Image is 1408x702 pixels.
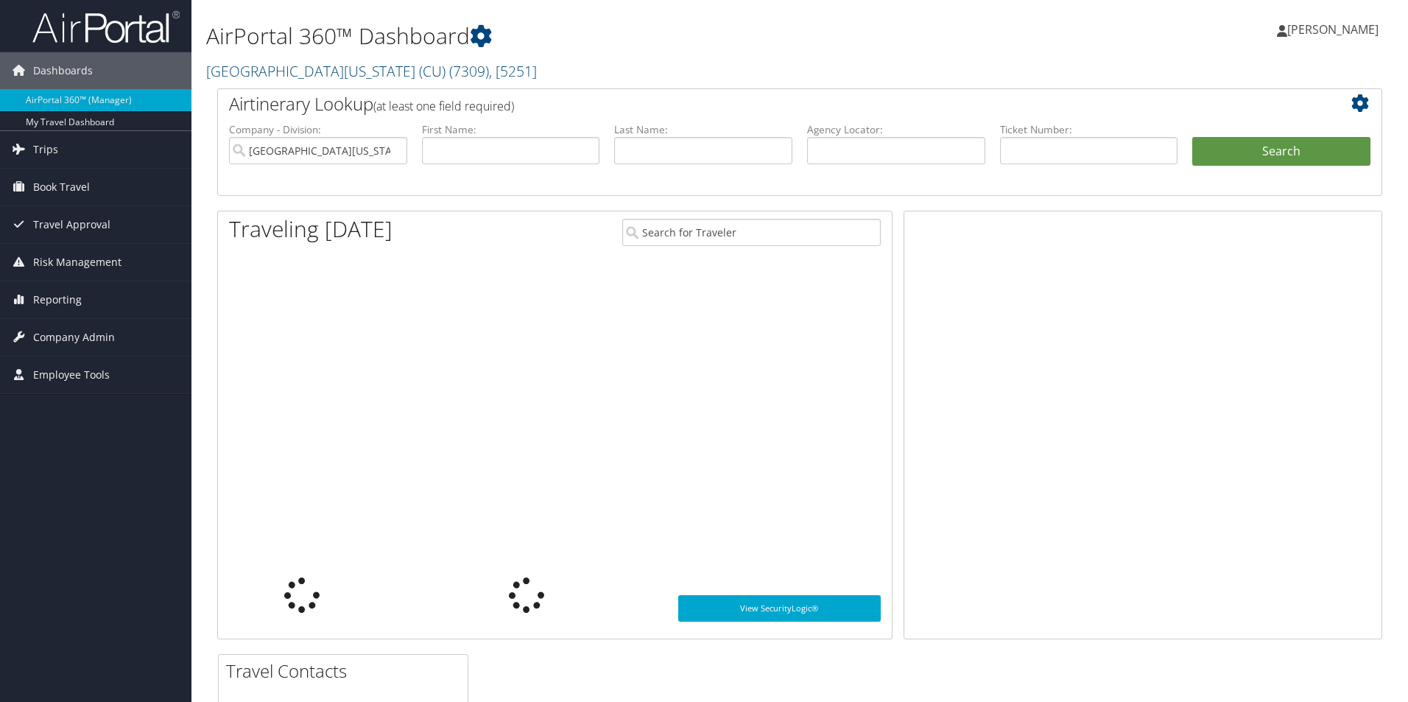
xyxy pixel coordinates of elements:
[33,244,122,281] span: Risk Management
[206,21,998,52] h1: AirPortal 360™ Dashboard
[226,659,468,684] h2: Travel Contacts
[33,52,93,89] span: Dashboards
[32,10,180,44] img: airportal-logo.png
[373,98,514,114] span: (at least one field required)
[33,281,82,318] span: Reporting
[1287,21,1379,38] span: [PERSON_NAME]
[33,206,110,243] span: Travel Approval
[1000,122,1178,137] label: Ticket Number:
[206,61,537,81] a: [GEOGRAPHIC_DATA][US_STATE] (CU)
[33,131,58,168] span: Trips
[229,214,393,245] h1: Traveling [DATE]
[33,319,115,356] span: Company Admin
[614,122,792,137] label: Last Name:
[33,169,90,206] span: Book Travel
[622,219,881,246] input: Search for Traveler
[229,122,407,137] label: Company - Division:
[807,122,985,137] label: Agency Locator:
[229,91,1273,116] h2: Airtinerary Lookup
[1192,137,1370,166] button: Search
[1277,7,1393,52] a: [PERSON_NAME]
[33,357,110,393] span: Employee Tools
[489,61,537,81] span: , [ 5251 ]
[422,122,600,137] label: First Name:
[449,61,489,81] span: ( 7309 )
[678,595,881,622] a: View SecurityLogic®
